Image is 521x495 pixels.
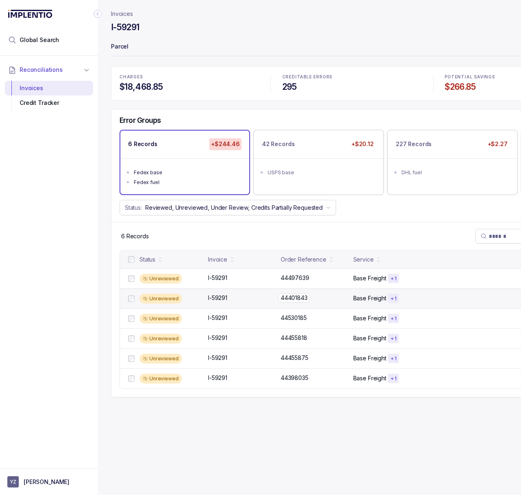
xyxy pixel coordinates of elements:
[140,255,155,264] div: Status
[128,335,135,342] input: checkbox-checkbox
[24,478,69,486] p: [PERSON_NAME]
[353,374,386,382] p: Base Freight
[208,374,227,382] p: I-59291
[140,374,182,384] div: Unreviewed
[11,81,86,95] div: Invoices
[208,255,227,264] div: Invoice
[353,334,386,342] p: Base Freight
[353,274,386,282] p: Base Freight
[353,354,386,362] p: Base Freight
[128,256,135,263] input: checkbox-checkbox
[121,232,149,240] p: 6 Records
[134,169,241,177] div: Fedex base
[390,335,397,342] p: + 1
[390,355,397,362] p: + 1
[350,138,375,150] p: +$20.12
[128,295,135,302] input: checkbox-checkbox
[281,255,326,264] div: Order Reference
[268,169,375,177] div: USPS base
[208,274,227,282] p: I-59291
[120,75,259,80] p: CHARGES
[128,315,135,322] input: checkbox-checkbox
[281,334,307,342] p: 44455818
[120,200,336,215] button: Status:Reviewed, Unreviewed, Under Review, Credits Partially Requested
[209,138,242,150] p: +$244.46
[390,375,397,382] p: + 1
[7,476,91,488] button: User initials[PERSON_NAME]
[390,295,397,302] p: + 1
[279,293,310,302] p: 44401843
[140,314,182,324] div: Unreviewed
[140,294,182,304] div: Unreviewed
[140,334,182,344] div: Unreviewed
[353,255,374,264] div: Service
[281,354,308,362] p: 44455875
[281,314,307,322] p: 44530185
[486,138,509,150] p: +$2.27
[120,81,259,93] h4: $18,468.85
[128,375,135,382] input: checkbox-checkbox
[282,75,422,80] p: CREDITABLE ERRORS
[396,140,432,148] p: 227 Records
[128,355,135,362] input: checkbox-checkbox
[125,204,142,212] p: Status:
[93,9,103,19] div: Collapse Icon
[7,476,19,488] span: User initials
[111,10,133,18] a: Invoices
[281,374,308,382] p: 44398035
[390,315,397,322] p: + 1
[5,79,93,112] div: Reconciliations
[111,10,133,18] nav: breadcrumb
[20,36,59,44] span: Global Search
[282,81,422,93] h4: 295
[208,314,227,322] p: I-59291
[120,116,161,125] h5: Error Groups
[390,275,397,282] p: + 1
[128,140,157,148] p: 6 Records
[208,294,227,302] p: I-59291
[11,95,86,110] div: Credit Tracker
[111,22,140,33] h4: I-59291
[128,275,135,282] input: checkbox-checkbox
[208,354,227,362] p: I-59291
[20,66,63,74] span: Reconciliations
[208,334,227,342] p: I-59291
[140,354,182,364] div: Unreviewed
[121,232,149,240] div: Remaining page entries
[140,274,182,284] div: Unreviewed
[401,169,508,177] div: DHL fuel
[281,274,309,282] p: 44497639
[134,178,241,186] div: Fedex fuel
[145,204,323,212] p: Reviewed, Unreviewed, Under Review, Credits Partially Requested
[262,140,295,148] p: 42 Records
[353,294,386,302] p: Base Freight
[353,314,386,322] p: Base Freight
[5,61,93,79] button: Reconciliations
